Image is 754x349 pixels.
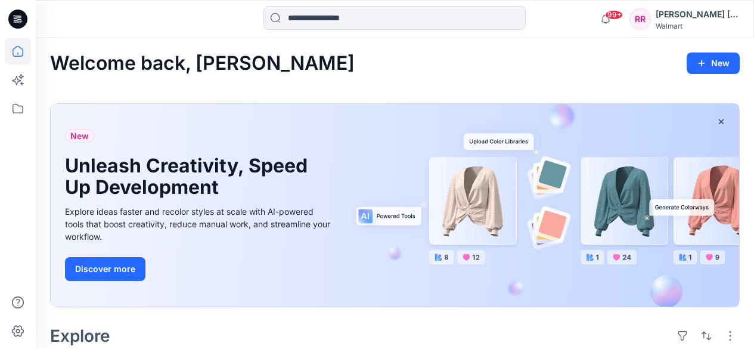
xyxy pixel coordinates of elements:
div: RR [629,8,651,30]
h2: Welcome back, [PERSON_NAME] [50,52,355,75]
a: Discover more [65,257,333,281]
h2: Explore [50,326,110,345]
span: 99+ [605,10,623,20]
div: Walmart [656,21,739,30]
h1: Unleash Creativity, Speed Up Development [65,155,315,198]
button: New [687,52,740,74]
button: Discover more [65,257,145,281]
span: New [70,129,89,143]
div: Explore ideas faster and recolor styles at scale with AI-powered tools that boost creativity, red... [65,205,333,243]
div: [PERSON_NAME] [PERSON_NAME] [656,7,739,21]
